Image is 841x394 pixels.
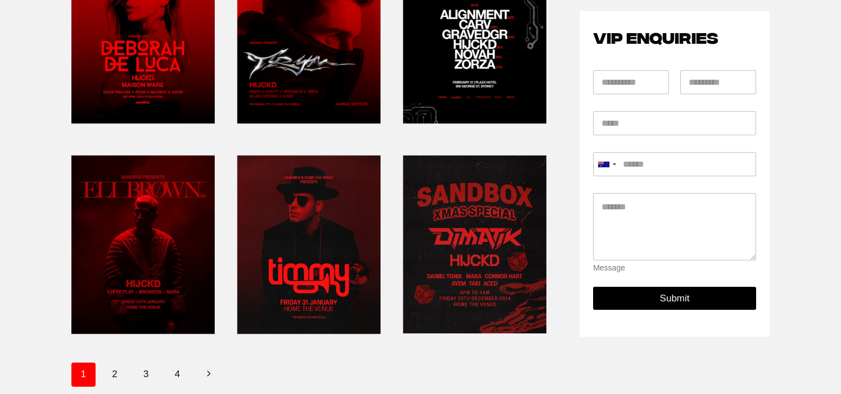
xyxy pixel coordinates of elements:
nav: Page navigation [71,363,546,386]
span: 1 [71,363,96,386]
button: Submit [593,287,756,310]
input: Mobile [593,152,756,176]
a: 2 [103,363,127,386]
a: 3 [134,363,158,386]
a: 4 [165,363,189,386]
div: Message [593,263,756,273]
h2: VIP ENQUIRIES [593,25,756,48]
button: Selected country [593,152,620,176]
